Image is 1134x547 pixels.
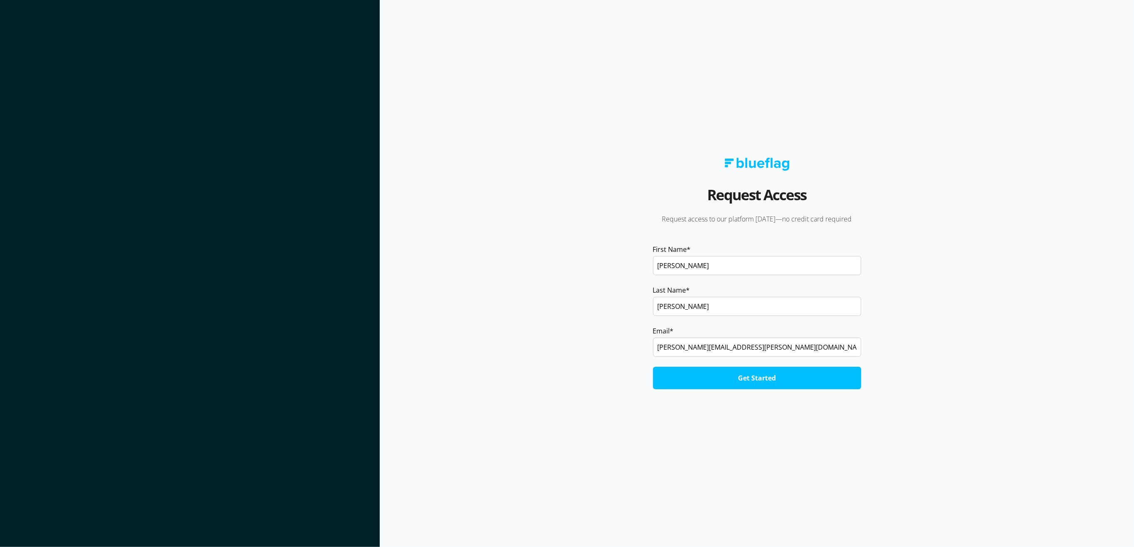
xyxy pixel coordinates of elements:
[653,338,861,357] input: name@yourcompany.com.au
[725,158,790,171] img: Blue Flag logo
[653,367,861,389] input: Get Started
[708,183,807,214] h2: Request Access
[653,297,861,316] input: Smith
[653,285,686,295] span: Last Name
[653,326,670,336] span: Email
[653,256,861,275] input: John
[641,214,873,224] p: Request access to our platform [DATE]—no credit card required
[653,244,687,254] span: First Name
